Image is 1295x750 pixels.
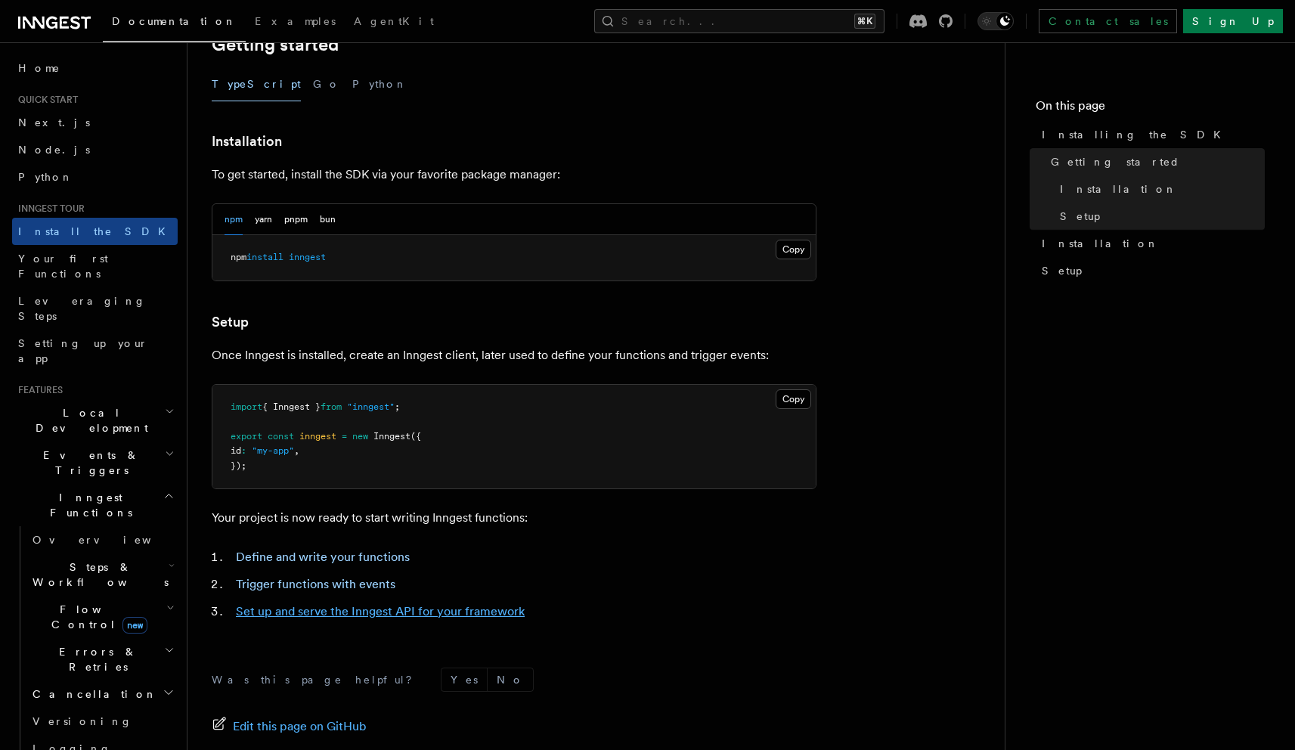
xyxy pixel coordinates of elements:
[26,638,178,680] button: Errors & Retries
[12,54,178,82] a: Home
[231,401,262,412] span: import
[236,577,395,591] a: Trigger functions with events
[345,5,443,41] a: AgentKit
[225,204,243,235] button: npm
[12,399,178,442] button: Local Development
[231,445,241,456] span: id
[977,12,1014,30] button: Toggle dark mode
[12,484,178,526] button: Inngest Functions
[255,204,272,235] button: yarn
[212,67,301,101] button: TypeScript
[12,94,78,106] span: Quick start
[233,716,367,737] span: Edit this page on GitHub
[1042,236,1159,251] span: Installation
[594,9,885,33] button: Search...⌘K
[255,15,336,27] span: Examples
[294,445,299,456] span: ,
[212,716,367,737] a: Edit this page on GitHub
[231,431,262,442] span: export
[262,401,321,412] span: { Inngest }
[18,116,90,129] span: Next.js
[236,550,410,564] a: Define and write your functions
[12,163,178,191] a: Python
[373,431,410,442] span: Inngest
[352,431,368,442] span: new
[18,295,146,322] span: Leveraging Steps
[395,401,400,412] span: ;
[212,34,339,55] a: Getting started
[12,442,178,484] button: Events & Triggers
[18,60,60,76] span: Home
[246,5,345,41] a: Examples
[299,431,336,442] span: inngest
[26,686,157,702] span: Cancellation
[12,405,165,435] span: Local Development
[212,507,816,528] p: Your project is now ready to start writing Inngest functions:
[26,708,178,735] a: Versioning
[12,490,163,520] span: Inngest Functions
[12,245,178,287] a: Your first Functions
[26,553,178,596] button: Steps & Workflows
[321,401,342,412] span: from
[18,144,90,156] span: Node.js
[12,136,178,163] a: Node.js
[12,109,178,136] a: Next.js
[1183,9,1283,33] a: Sign Up
[488,668,533,691] button: No
[1039,9,1177,33] a: Contact sales
[1060,181,1177,197] span: Installation
[284,204,308,235] button: pnpm
[252,445,294,456] span: "my-app"
[313,67,340,101] button: Go
[1036,121,1265,148] a: Installing the SDK
[12,287,178,330] a: Leveraging Steps
[1051,154,1180,169] span: Getting started
[410,431,421,442] span: ({
[26,680,178,708] button: Cancellation
[212,311,249,333] a: Setup
[12,218,178,245] a: Install the SDK
[1042,263,1082,278] span: Setup
[231,460,246,471] span: });
[1054,203,1265,230] a: Setup
[241,445,246,456] span: :
[212,345,816,366] p: Once Inngest is installed, create an Inngest client, later used to define your functions and trig...
[18,171,73,183] span: Python
[18,337,148,364] span: Setting up your app
[1036,230,1265,257] a: Installation
[776,240,811,259] button: Copy
[246,252,283,262] span: install
[268,431,294,442] span: const
[18,253,108,280] span: Your first Functions
[33,534,188,546] span: Overview
[12,203,85,215] span: Inngest tour
[231,252,246,262] span: npm
[1042,127,1230,142] span: Installing the SDK
[26,602,166,632] span: Flow Control
[1060,209,1100,224] span: Setup
[352,67,407,101] button: Python
[289,252,326,262] span: inngest
[12,384,63,396] span: Features
[212,164,816,185] p: To get started, install the SDK via your favorite package manager:
[854,14,875,29] kbd: ⌘K
[776,389,811,409] button: Copy
[103,5,246,42] a: Documentation
[441,668,487,691] button: Yes
[236,604,525,618] a: Set up and serve the Inngest API for your framework
[1045,148,1265,175] a: Getting started
[212,131,282,152] a: Installation
[26,644,164,674] span: Errors & Retries
[112,15,237,27] span: Documentation
[18,225,175,237] span: Install the SDK
[26,596,178,638] button: Flow Controlnew
[26,559,169,590] span: Steps & Workflows
[347,401,395,412] span: "inngest"
[212,672,423,687] p: Was this page helpful?
[33,715,132,727] span: Versioning
[354,15,434,27] span: AgentKit
[1054,175,1265,203] a: Installation
[1036,97,1265,121] h4: On this page
[122,617,147,634] span: new
[1036,257,1265,284] a: Setup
